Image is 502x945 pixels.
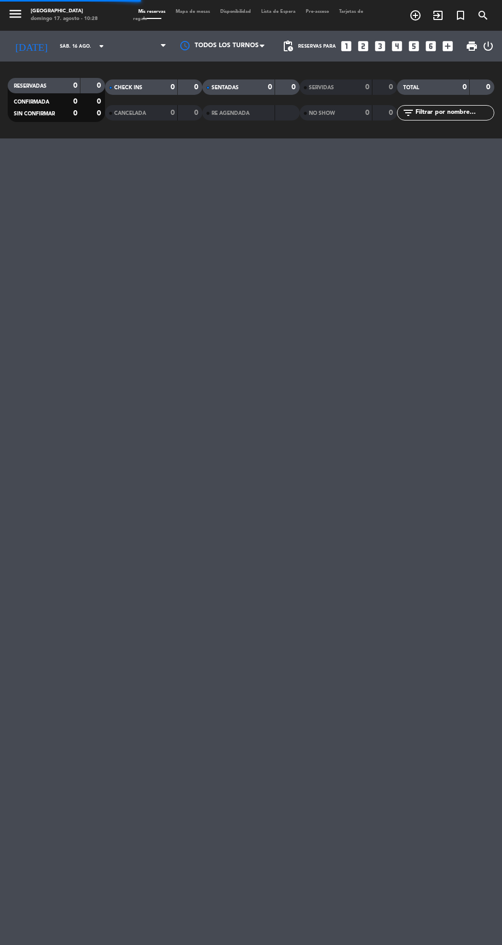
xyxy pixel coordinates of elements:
i: looks_5 [407,39,421,53]
strong: 0 [194,109,200,116]
i: menu [8,6,23,22]
span: CONFIRMADA [14,99,49,105]
strong: 0 [389,84,395,91]
i: exit_to_app [432,9,444,22]
span: CHECK INS [114,85,142,90]
button: menu [8,6,23,24]
span: NO SHOW [309,111,335,116]
strong: 0 [97,98,103,105]
span: Reservas para [298,44,336,49]
i: looks_6 [424,39,437,53]
strong: 0 [389,109,395,116]
strong: 0 [486,84,492,91]
span: SERVIDAS [309,85,334,90]
i: arrow_drop_down [95,40,108,52]
span: pending_actions [282,40,294,52]
div: [GEOGRAPHIC_DATA] [31,8,98,15]
strong: 0 [73,110,77,117]
i: looks_one [340,39,353,53]
i: filter_list [402,107,414,119]
strong: 0 [97,110,103,117]
strong: 0 [171,109,175,116]
span: Pre-acceso [301,9,334,14]
i: add_box [441,39,454,53]
strong: 0 [268,84,272,91]
strong: 0 [291,84,298,91]
span: RESERVADAS [14,84,47,89]
strong: 0 [97,82,103,89]
span: TOTAL [403,85,419,90]
span: print [466,40,478,52]
strong: 0 [171,84,175,91]
strong: 0 [73,82,77,89]
div: LOG OUT [482,31,494,62]
input: Filtrar por nombre... [414,107,494,118]
strong: 0 [463,84,467,91]
i: looks_two [357,39,370,53]
i: turned_in_not [454,9,467,22]
i: add_circle_outline [409,9,422,22]
strong: 0 [194,84,200,91]
i: looks_4 [390,39,404,53]
span: Mis reservas [133,9,171,14]
i: search [477,9,489,22]
span: RE AGENDADA [212,111,249,116]
span: SENTADAS [212,85,239,90]
i: power_settings_new [482,40,494,52]
i: looks_3 [373,39,387,53]
div: domingo 17. agosto - 10:28 [31,15,98,23]
strong: 0 [365,84,369,91]
span: CANCELADA [114,111,146,116]
i: [DATE] [8,36,55,56]
span: Disponibilidad [215,9,256,14]
span: SIN CONFIRMAR [14,111,55,116]
strong: 0 [365,109,369,116]
span: Lista de Espera [256,9,301,14]
span: Mapa de mesas [171,9,215,14]
strong: 0 [73,98,77,105]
